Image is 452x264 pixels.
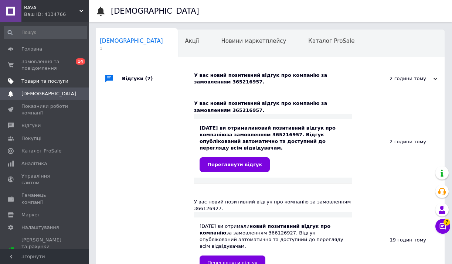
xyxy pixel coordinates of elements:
h1: [DEMOGRAPHIC_DATA] [111,7,199,16]
span: Замовлення та повідомлення [21,58,68,72]
span: [PERSON_NAME] та рахунки [21,237,68,264]
span: 1 [100,46,163,51]
span: (7) [145,76,153,81]
span: Головна [21,46,42,52]
div: Ваш ID: 4134766 [24,11,89,18]
span: [DEMOGRAPHIC_DATA] [21,90,76,97]
div: Відгуки [122,65,194,93]
span: 7 [443,219,450,225]
span: Новини маркетплейсу [221,38,286,44]
a: Переглянути відгук [200,157,270,172]
b: новий позитивний відгук про компанію [200,125,336,137]
span: [DEMOGRAPHIC_DATA] [100,38,163,44]
span: RAVA [24,4,79,11]
span: Відгуки [21,122,41,129]
div: [DATE] ви отримали за замовленням 365216957. Відгук опублікований автоматично та доступний до пер... [200,125,347,172]
span: Налаштування [21,224,59,231]
span: Каталог ProSale [21,148,61,154]
span: Управління сайтом [21,173,68,186]
span: Каталог ProSale [308,38,354,44]
div: У вас новий позитивний відгук про компанію за замовленням 365216957. [194,100,352,113]
div: У вас новий позитивний відгук про компанію за замовленням 365216957. [194,72,363,85]
div: У вас новий позитивний відгук про компанію за замовленням 366126927. [194,199,352,212]
div: 2 години тому [352,93,445,191]
span: Переглянути відгук [207,162,262,167]
span: Аналітика [21,160,47,167]
span: 14 [76,58,85,65]
span: Акції [185,38,199,44]
b: новий позитивний відгук про компанію [200,223,330,236]
button: Чат з покупцем7 [435,219,450,234]
span: Показники роботи компанії [21,103,68,116]
span: Покупці [21,135,41,142]
span: Маркет [21,212,40,218]
span: Гаманець компанії [21,192,68,205]
span: Товари та послуги [21,78,68,85]
input: Пошук [4,26,87,39]
div: 2 години тому [363,75,437,82]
